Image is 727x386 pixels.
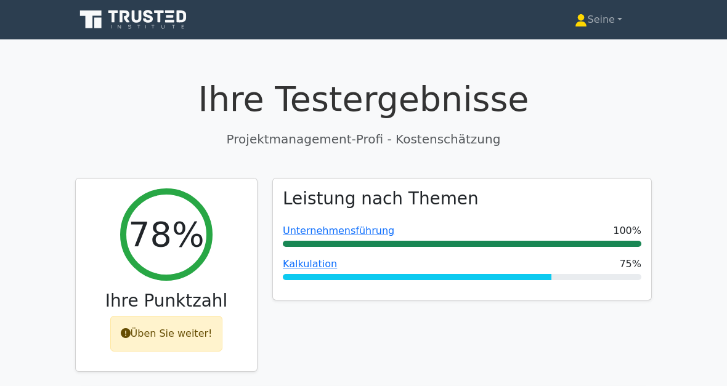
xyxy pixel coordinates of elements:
h3: Leistung nach Themen [283,188,479,209]
h2: 78% [128,214,204,255]
p: Projektmanagement-Profi - Kostenschätzung [75,130,652,148]
a: Seine [545,7,652,32]
h1: Ihre Testergebnisse [75,79,652,120]
a: Kalkulation [283,258,337,270]
font: Seine [587,14,614,25]
a: Unternehmensführung [283,225,394,236]
h3: Ihre Punktzahl [86,291,247,311]
span: 100% [613,223,641,238]
font: Üben Sie weiter! [131,328,213,339]
span: 75% [619,257,641,271]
